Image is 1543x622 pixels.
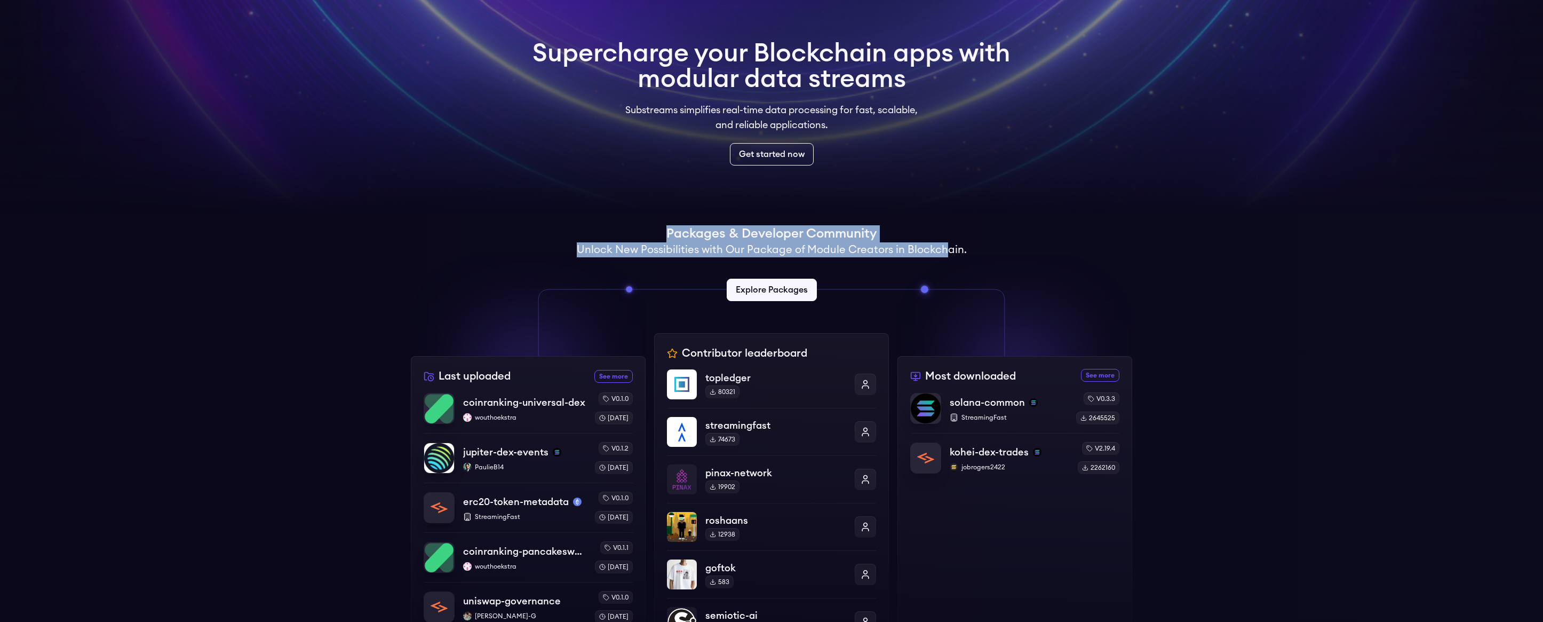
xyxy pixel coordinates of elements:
[1076,412,1119,424] div: 2645525
[594,370,633,383] a: See more recently uploaded packages
[424,493,454,523] img: erc20-token-metadata
[424,592,454,622] img: uniswap-governance
[595,561,633,573] div: [DATE]
[705,371,846,385] p: topledger
[730,143,814,166] a: Get started now
[667,369,697,399] img: topledger
[910,392,1119,433] a: solana-commonsolana-commonsolanaStreamingFastv0.3.32645525
[532,41,1011,92] h1: Supercharge your Blockchain apps with modular data streams
[705,528,739,541] div: 12938
[705,481,739,493] div: 19902
[463,395,585,410] p: coinranking-universal-dex
[463,594,561,609] p: uniswap-governance
[595,461,633,474] div: [DATE]
[950,463,1069,471] p: jobrogers2422
[910,433,1119,474] a: kohei-dex-tradeskohei-dex-tradessolanajobrogers2422jobrogers2422v2.19.42262160
[463,445,548,460] p: jupiter-dex-events
[424,542,454,572] img: coinranking-pancakeswap-v3-forks
[553,448,561,456] img: solana
[667,560,697,589] img: goftok
[599,392,633,405] div: v0.1.0
[705,418,846,433] p: streamingfast
[599,591,633,604] div: v0.1.0
[727,279,817,301] a: Explore Packages
[667,417,697,447] img: streamingfast
[463,612,586,620] p: [PERSON_NAME]-G
[950,445,1029,460] p: kohei-dex-trades
[463,463,586,471] p: PaulieB14
[463,413,586,422] p: wouthoekstra
[424,443,454,473] img: jupiter-dex-events
[950,395,1025,410] p: solana-common
[1081,369,1119,382] a: See more most downloaded packages
[599,492,633,505] div: v0.1.0
[424,392,633,433] a: coinranking-universal-dexcoinranking-universal-dexwouthoekstrawouthoekstrav0.1.0[DATE]
[911,443,941,473] img: kohei-dex-trades
[577,242,967,257] h2: Unlock New Possibilities with Our Package of Module Creators in Blockchain.
[667,503,876,550] a: roshaansroshaans12938
[667,550,876,598] a: goftokgoftok583
[1033,448,1041,456] img: solana
[463,562,586,571] p: wouthoekstra
[600,541,633,554] div: v0.1.1
[911,393,941,423] img: solana-common
[595,412,633,424] div: [DATE]
[595,511,633,524] div: [DATE]
[1082,442,1119,455] div: v2.19.4
[573,498,582,506] img: mainnet
[424,433,633,483] a: jupiter-dex-eventsjupiter-dex-eventssolanaPaulieB14PaulieB14v0.1.2[DATE]
[463,463,472,471] img: PaulieB14
[950,413,1068,422] p: StreamingFast
[424,483,633,532] a: erc20-token-metadataerc20-token-metadatamainnetStreamingFastv0.1.0[DATE]
[705,433,739,446] div: 74673
[667,369,876,408] a: topledgertopledger80321
[463,544,586,559] p: coinranking-pancakeswap-v3-forks
[463,413,472,422] img: wouthoekstra
[667,455,876,503] a: pinax-networkpinax-network19902
[667,408,876,455] a: streamingfaststreamingfast74673
[667,512,697,542] img: roshaans
[424,393,454,423] img: coinranking-universal-dex
[463,612,472,620] img: Aaditya-G
[705,513,846,528] p: roshaans
[950,463,958,471] img: jobrogers2422
[463,562,472,571] img: wouthoekstra
[599,442,633,455] div: v0.1.2
[1029,398,1038,407] img: solana
[666,225,877,242] h1: Packages & Developer Community
[618,103,925,132] p: Substreams simplifies real-time data processing for fast, scalable, and reliable applications.
[705,576,734,588] div: 583
[705,561,846,576] p: goftok
[424,532,633,582] a: coinranking-pancakeswap-v3-forkscoinranking-pancakeswap-v3-forkswouthoekstrawouthoekstrav0.1.1[DATE]
[1084,392,1119,405] div: v0.3.3
[463,494,569,509] p: erc20-token-metadata
[705,466,846,481] p: pinax-network
[1078,461,1119,474] div: 2262160
[705,385,739,398] div: 80321
[463,513,586,521] p: StreamingFast
[667,464,697,494] img: pinax-network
